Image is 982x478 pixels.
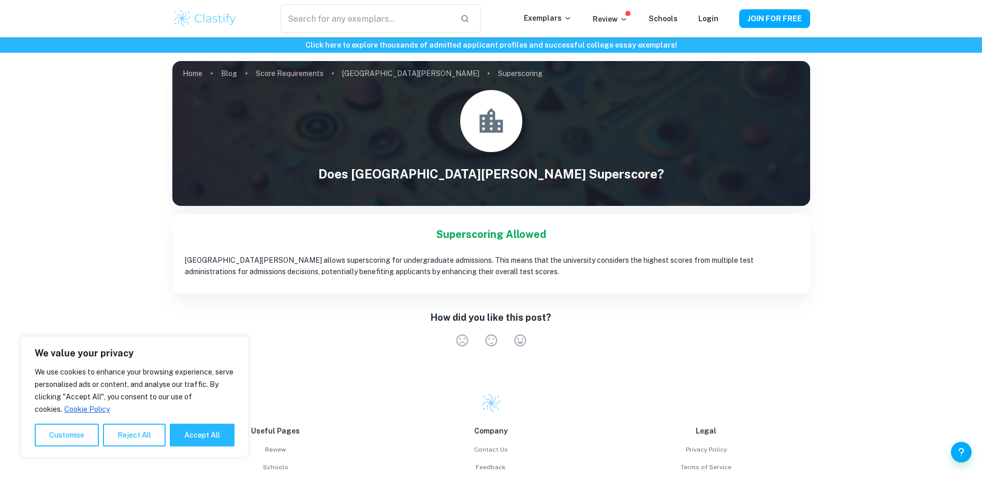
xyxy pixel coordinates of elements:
[431,310,551,325] h6: How did you like this post?
[603,462,810,472] a: Terms of Service
[593,13,628,25] p: Review
[481,393,502,413] img: Clastify logo
[342,66,479,81] a: [GEOGRAPHIC_DATA][PERSON_NAME]
[35,424,99,446] button: Customise
[498,68,543,79] p: Superscoring
[35,347,234,360] p: We value your privacy
[172,445,379,454] a: Review
[281,4,451,33] input: Search for any exemplars...
[2,39,980,51] h6: Click here to explore thousands of admitted applicant profiles and successful college essay exemp...
[170,424,234,446] button: Accept All
[172,165,810,183] h1: Does [GEOGRAPHIC_DATA][PERSON_NAME] Superscore?
[35,366,234,415] p: We use cookies to enhance your browsing experience, serve personalised ads or content, and analys...
[388,445,595,454] a: Contact Us
[21,336,248,457] div: We value your privacy
[183,66,202,81] a: Home
[103,424,166,446] button: Reject All
[951,442,972,462] button: Help and Feedback
[603,425,810,437] p: Legal
[172,8,238,29] img: Clastify logo
[172,425,379,437] p: Useful Pages
[649,14,678,23] a: Schools
[64,405,110,414] a: Cookie Policy
[603,445,810,454] a: Privacy Policy
[388,462,595,472] a: Feedback
[185,227,798,242] h2: Superscoring Allowed
[524,12,572,24] p: Exemplars
[698,14,719,23] a: Login
[256,66,324,81] a: Score Requirements
[739,9,810,28] button: JOIN FOR FREE
[185,255,798,277] p: [GEOGRAPHIC_DATA][PERSON_NAME] allows superscoring for undergraduate admissions. This means that ...
[388,425,595,437] p: Company
[221,66,237,81] a: Blog
[172,462,379,472] a: Schools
